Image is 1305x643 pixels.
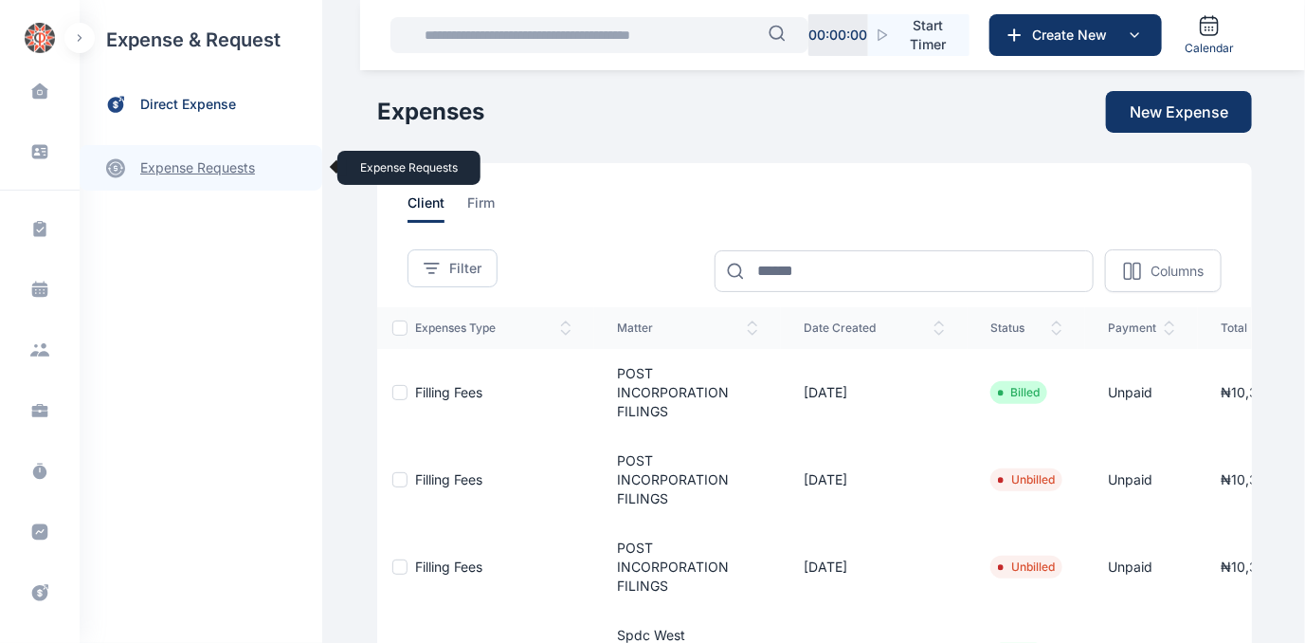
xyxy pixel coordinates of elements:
a: Calendar [1177,7,1242,64]
td: POST INCORPORATION FILINGS [594,349,781,436]
a: Filling Fees [415,559,482,575]
td: [DATE] [781,349,968,436]
a: expense requests [80,145,322,191]
p: 00 : 00 : 00 [808,26,867,45]
li: Billed [998,385,1040,400]
span: matter [617,321,758,336]
button: Create New [989,14,1162,56]
a: Filling Fees [415,471,482,487]
span: Start Timer [901,16,954,54]
span: New Expense [1130,101,1228,123]
h1: Expenses [377,97,484,127]
span: ₦10,300.00 [1221,384,1296,400]
div: expense requestsexpense requests [80,130,322,191]
span: firm [467,193,495,223]
button: Start Timer [868,14,970,56]
button: New Expense [1106,91,1252,133]
span: Calendar [1185,41,1234,56]
a: Filling Fees [415,384,482,400]
span: ₦10,300.00 [1221,471,1296,487]
td: [DATE] [781,524,968,611]
td: [DATE] [781,436,968,524]
button: Filter [408,249,498,287]
td: POST INCORPORATION FILINGS [594,436,781,524]
td: Unpaid [1085,349,1198,436]
button: Columns [1105,249,1222,292]
p: Columns [1151,262,1204,281]
span: direct expense [140,95,236,115]
span: ₦10,300.00 [1221,559,1296,575]
span: expenses type [415,321,571,336]
td: Unpaid [1085,524,1198,611]
span: date created [804,321,945,336]
li: Unbilled [998,560,1055,575]
td: POST INCORPORATION FILINGS [594,524,781,611]
span: client [408,193,444,223]
span: status [990,321,1062,336]
a: client [408,193,467,223]
span: Filter [449,259,481,278]
span: payment [1108,321,1175,336]
a: direct expense [80,80,322,130]
td: Unpaid [1085,436,1198,524]
span: Create New [1024,26,1123,45]
li: Unbilled [998,472,1055,487]
a: firm [467,193,517,223]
